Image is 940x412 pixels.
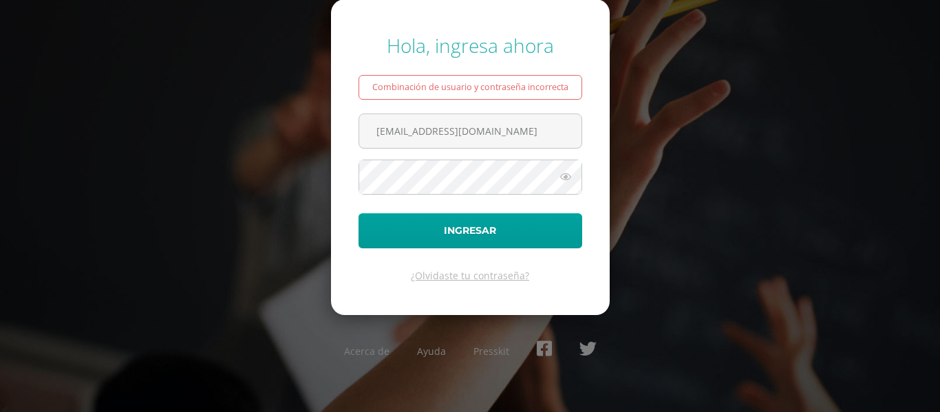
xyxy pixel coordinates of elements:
a: Presskit [473,345,509,358]
a: Ayuda [417,345,446,358]
div: Combinación de usuario y contraseña incorrecta [359,75,582,100]
button: Ingresar [359,213,582,248]
a: Acerca de [344,345,389,358]
input: Correo electrónico o usuario [359,114,581,148]
div: Hola, ingresa ahora [359,32,582,58]
a: ¿Olvidaste tu contraseña? [411,269,529,282]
